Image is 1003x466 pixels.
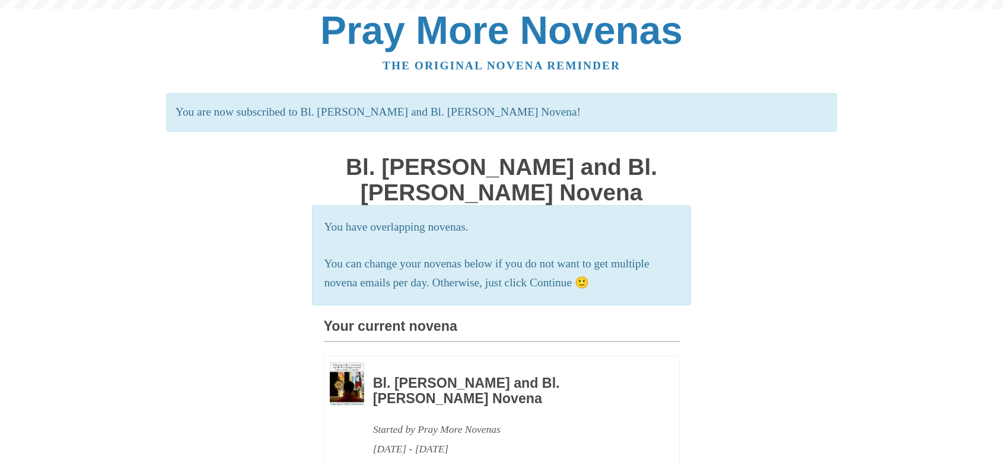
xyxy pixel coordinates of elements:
div: Started by Pray More Novenas [373,420,647,439]
p: You are now subscribed to Bl. [PERSON_NAME] and Bl. [PERSON_NAME] Novena! [166,93,837,132]
a: The original novena reminder [383,59,620,72]
img: Novena image [330,362,364,406]
h1: Bl. [PERSON_NAME] and Bl. [PERSON_NAME] Novena [324,155,680,205]
a: Pray More Novenas [320,8,683,52]
h3: Bl. [PERSON_NAME] and Bl. [PERSON_NAME] Novena [373,376,647,406]
h3: Your current novena [324,319,680,342]
p: You have overlapping novenas. [324,218,679,237]
p: You can change your novenas below if you do not want to get multiple novena emails per day. Other... [324,254,679,293]
div: [DATE] - [DATE] [373,439,647,459]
